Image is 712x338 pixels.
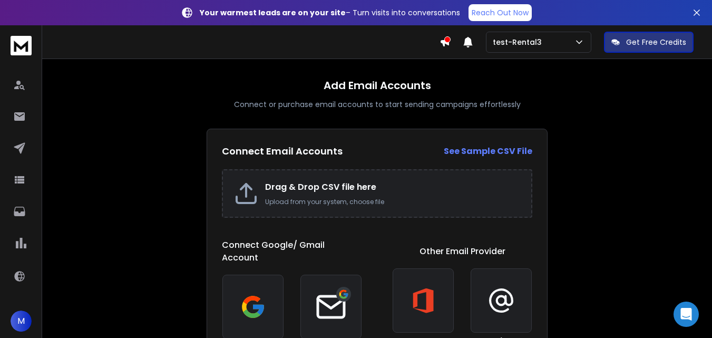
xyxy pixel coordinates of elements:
a: See Sample CSV File [444,145,532,158]
button: Get Free Credits [604,32,694,53]
p: Connect or purchase email accounts to start sending campaigns effortlessly [234,99,521,110]
strong: See Sample CSV File [444,145,532,157]
h2: Drag & Drop CSV file here [265,181,521,194]
h1: Add Email Accounts [324,78,431,93]
strong: Your warmest leads are on your site [200,7,346,18]
button: M [11,311,32,332]
h1: Other Email Provider [420,245,505,258]
img: logo [11,36,32,55]
p: test-Rental3 [493,37,546,47]
p: – Turn visits into conversations [200,7,460,18]
div: Open Intercom Messenger [674,302,699,327]
p: Reach Out Now [472,7,529,18]
p: Get Free Credits [626,37,686,47]
h2: Connect Email Accounts [222,144,343,159]
p: Upload from your system, choose file [265,198,521,206]
h1: Connect Google/ Gmail Account [222,239,362,264]
a: Reach Out Now [469,4,532,21]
